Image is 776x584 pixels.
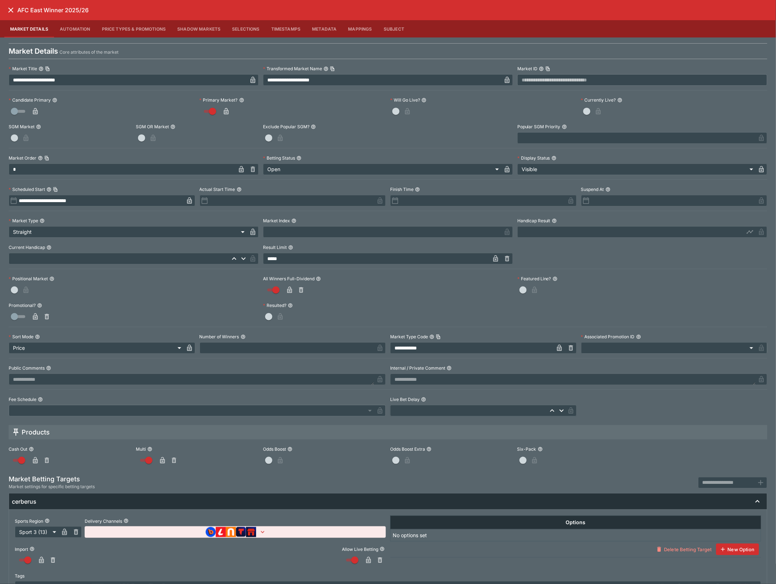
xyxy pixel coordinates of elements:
[391,529,761,541] td: No options set
[447,366,452,371] button: Internal / Private Comment
[390,396,420,402] p: Live Bet Delay
[96,20,172,37] button: Price Types & Promotions
[200,97,238,103] p: Primary Market?
[4,4,17,17] button: close
[44,156,49,161] button: Copy To Clipboard
[391,516,761,529] th: Options
[30,547,35,552] button: Import
[49,276,54,281] button: Positional Market
[539,66,544,71] button: Market IDCopy To Clipboard
[39,66,44,71] button: Market TitleCopy To Clipboard
[35,334,40,339] button: Sort Mode
[390,365,445,371] p: Internal / Private Comment
[652,544,716,555] button: Delete Betting Target
[330,66,335,71] button: Copy To Clipboard
[552,156,557,161] button: Display Status
[15,518,43,524] p: Sports Region
[171,20,226,37] button: Shadow Markets
[263,124,309,130] p: Exclude Popular SGM?
[9,342,184,354] div: Price
[263,164,501,175] div: Open
[288,303,293,308] button: Resulted?
[15,526,59,538] div: Sport 3 (13)
[147,447,152,452] button: Multi
[9,483,95,490] span: Market settings for specific betting targets
[552,218,557,223] button: Handicap Result
[12,498,36,505] h6: cerberus
[59,49,119,56] p: Core attributes of the market
[9,218,38,224] p: Market Type
[517,164,756,175] div: Visible
[53,187,58,192] button: Copy To Clipboard
[206,527,216,537] img: brand
[263,244,287,250] p: Result Limit
[263,218,290,224] p: Market Index
[226,20,266,37] button: Selections
[9,446,27,452] p: Cash Out
[38,156,43,161] button: Market OrderCopy To Clipboard
[46,245,52,250] button: Current Handicap
[342,546,378,552] p: Allow Live Betting
[287,447,293,452] button: Odds Boost
[421,397,426,402] button: Live Bet Delay
[9,396,36,402] p: Fee Schedule
[15,546,28,552] p: Import
[9,97,51,103] p: Candidate Primary
[415,187,420,192] button: Finish Time
[562,124,567,129] button: Popular SGM Priority
[246,527,257,537] img: brand
[517,276,551,282] p: Featured Line?
[429,334,434,339] button: Market Type CodeCopy To Clipboard
[390,186,414,192] p: Finish Time
[343,20,378,37] button: Mappings
[517,66,538,72] p: Market ID
[17,6,89,14] h6: AFC East Winner 2025/26
[239,98,244,103] button: Primary Market?
[316,276,321,281] button: All Winners Full-Dividend
[545,66,550,71] button: Copy To Clipboard
[390,334,428,340] p: Market Type Code
[226,527,236,537] img: brand
[237,187,242,192] button: Actual Start Time
[291,218,296,223] button: Market Index
[636,334,641,339] button: Associated Promotion ID
[54,20,96,37] button: Automation
[38,397,43,402] button: Fee Schedule
[4,20,54,37] button: Market Details
[263,155,295,161] p: Betting Status
[45,518,50,523] button: Sports Region
[553,276,558,281] button: Featured Line?
[716,544,759,555] button: New Option
[46,366,51,371] button: Public Comments
[617,98,623,103] button: Currently Live?
[241,334,246,339] button: Number of Winners
[200,186,235,192] p: Actual Start Time
[517,218,550,224] p: Handicap Result
[9,46,58,56] h4: Market Details
[422,98,427,103] button: Will Go Live?
[517,124,561,130] p: Popular SGM Priority
[37,303,42,308] button: Promotional?
[29,447,34,452] button: Cash Out
[36,124,41,129] button: SGM Market
[306,20,342,37] button: Metadata
[46,187,52,192] button: Scheduled StartCopy To Clipboard
[9,302,36,308] p: Promotional?
[266,20,307,37] button: Timestamps
[236,527,246,537] img: brand
[9,124,35,130] p: SGM Market
[170,124,175,129] button: SGM OR Market
[9,475,95,483] h5: Market Betting Targets
[9,226,247,238] div: Straight
[263,302,286,308] p: Resulted?
[45,66,50,71] button: Copy To Clipboard
[263,446,286,452] p: Odds Boost
[380,547,385,552] button: Allow Live Betting
[517,155,550,161] p: Display Status
[52,98,57,103] button: Candidate Primary
[15,573,24,579] p: Tags
[311,124,316,129] button: Exclude Popular SGM?
[263,276,315,282] p: All Winners Full-Dividend
[85,518,122,524] p: Delivery Channels
[216,527,226,537] img: brand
